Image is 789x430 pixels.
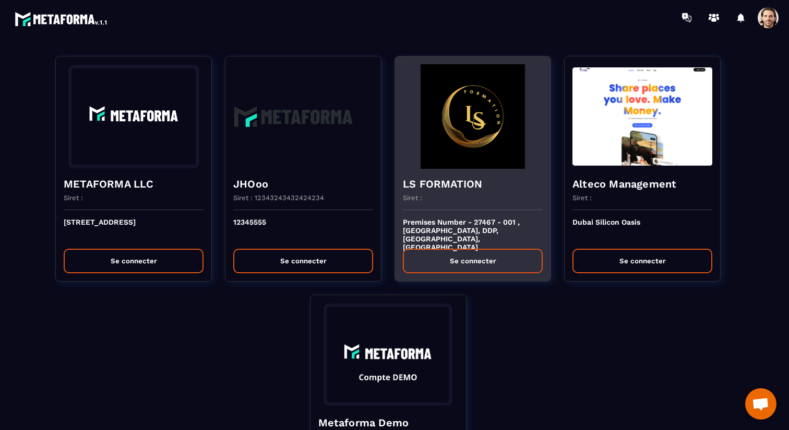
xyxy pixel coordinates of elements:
[233,218,373,241] p: 12345555
[318,415,458,430] h4: Metaforma Demo
[64,218,204,241] p: [STREET_ADDRESS]
[233,194,324,202] p: Siret : 12343243432424234
[233,249,373,273] button: Se connecter
[64,64,204,169] img: funnel-background
[64,177,204,191] h4: METAFORMA LLC
[572,64,712,169] img: funnel-background
[403,177,543,191] h4: LS FORMATION
[403,194,422,202] p: Siret :
[233,177,373,191] h4: JHOoo
[403,218,543,241] p: Premises Number - 27467 - 001 , [GEOGRAPHIC_DATA], DDP, [GEOGRAPHIC_DATA], [GEOGRAPHIC_DATA]
[318,303,458,408] img: funnel-background
[64,249,204,273] button: Se connecter
[64,194,83,202] p: Siret :
[403,249,543,273] button: Se connecter
[572,194,592,202] p: Siret :
[233,64,373,169] img: funnel-background
[572,177,712,191] h4: Alteco Management
[403,64,543,169] img: funnel-background
[572,218,712,241] p: Dubai Silicon Oasis
[15,9,109,28] img: logo
[572,249,712,273] button: Se connecter
[745,388,776,420] div: Ouvrir le chat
